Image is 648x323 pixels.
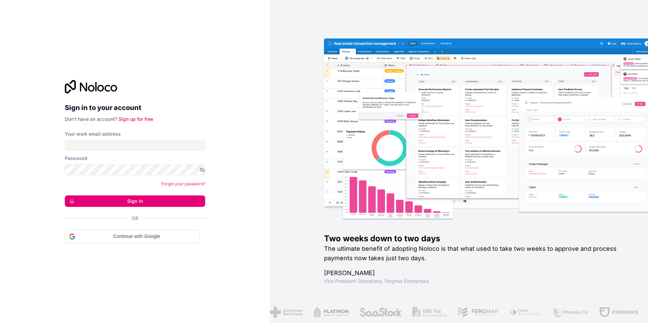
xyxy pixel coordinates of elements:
[65,195,205,207] button: Sign in
[324,278,626,285] h1: Vice President Operations , Fergmar Enterprises
[118,116,153,122] a: Sign up for free
[324,268,626,278] h1: [PERSON_NAME]
[324,244,626,263] h2: The ultimate benefit of adopting Noloco is that what used to take two weeks to approve and proces...
[161,181,205,186] a: Forgot your password?
[65,116,117,122] span: Don't have an account?
[457,307,498,318] img: /assets/fergmar-CudnrXN5.png
[313,307,348,318] img: /assets/flatiron-C8eUkumj.png
[509,307,541,318] img: /assets/fiera-fwj2N5v4.png
[551,307,588,318] img: /assets/phoenix-BREaitsQ.png
[598,307,638,318] img: /assets/fdworks-Bi04fVtw.png
[324,233,626,244] h1: Two weeks down to two days
[132,215,138,222] span: Or
[65,155,87,162] label: Password
[65,140,205,151] input: Email address
[65,102,205,114] h2: Sign in to your account
[65,164,205,175] input: Password
[412,307,447,318] img: /assets/gbstax-C-GtDUiK.png
[65,131,121,137] label: Your work email address
[78,233,195,240] span: Continue with Google
[269,307,302,318] img: /assets/american-red-cross-BAupjrZR.png
[359,307,401,318] img: /assets/saastock-C6Zbiodz.png
[65,230,200,243] div: Continue with Google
